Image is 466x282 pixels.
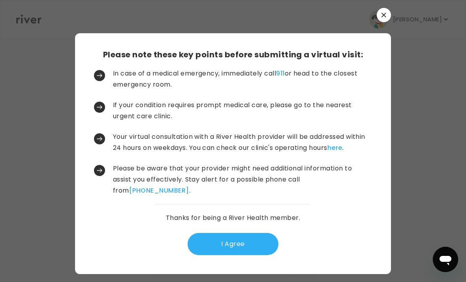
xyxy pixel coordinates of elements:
[113,131,370,153] p: Your virtual consultation with a River Health provider will be addressed within 24 hours on weekd...
[103,49,363,60] h3: Please note these key points before submitting a virtual visit:
[113,100,370,122] p: If your condition requires prompt medical care, please go to the nearest urgent care clinic.
[166,212,301,223] p: Thanks for being a River Health member.
[113,68,370,90] p: In case of a medical emergency, immediately call or head to the closest emergency room.
[129,186,189,195] a: [PHONE_NUMBER]
[327,143,342,152] a: here
[188,233,278,255] button: I Agree
[113,163,370,196] p: Please be aware that your provider might need additional information to assist you effectively. S...
[433,247,458,272] iframe: Button to launch messaging window
[276,69,284,78] a: 911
